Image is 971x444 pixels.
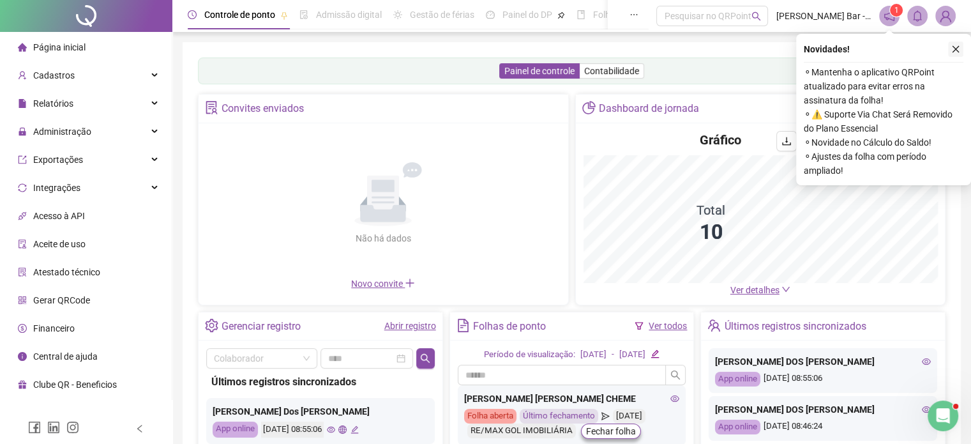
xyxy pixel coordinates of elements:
span: eye [670,394,679,403]
a: Ver todos [649,321,687,331]
div: App online [715,372,760,387]
span: facebook [28,421,41,434]
span: Painel de controle [504,66,575,76]
span: team [707,319,721,332]
span: Admissão digital [316,10,382,20]
div: Gerenciar registro [222,316,301,337]
span: api [18,211,27,220]
span: filter [635,321,644,330]
div: Folhas de ponto [473,316,546,337]
span: global [338,425,347,434]
span: sun [393,10,402,19]
span: export [18,155,27,164]
span: ⚬ Ajustes da folha com período ampliado! [804,149,963,178]
span: 1 [894,6,899,15]
span: plus [405,278,415,288]
div: Convites enviados [222,98,304,119]
span: file [18,99,27,108]
span: notification [884,10,895,22]
span: solution [205,101,218,114]
span: search [420,353,430,364]
span: Contabilidade [584,66,639,76]
span: dashboard [486,10,495,19]
span: Folha de pagamento [593,10,675,20]
span: Ver detalhes [730,285,779,295]
span: solution [18,268,27,277]
span: lock [18,127,27,136]
span: search [751,11,761,21]
span: qrcode [18,296,27,305]
span: Novo convite [351,279,415,289]
span: eye [922,357,931,366]
span: pushpin [557,11,565,19]
div: [DATE] 08:55:06 [715,372,931,387]
span: user-add [18,71,27,80]
div: [DATE] 08:55:06 [261,422,324,438]
div: - [612,348,614,362]
span: info-circle [18,352,27,361]
span: instagram [66,421,79,434]
h4: Gráfico [700,131,741,149]
button: Fechar folha [581,424,641,439]
span: down [781,285,790,294]
span: Atestado técnico [33,267,100,277]
span: file-text [456,319,470,332]
span: Relatórios [33,98,73,109]
span: Gestão de férias [410,10,474,20]
span: eye [327,425,335,434]
span: Financeiro [33,323,75,333]
span: file-done [299,10,308,19]
span: ⚬ ⚠️ Suporte Via Chat Será Removido do Plano Essencial [804,107,963,135]
span: Acesso à API [33,211,85,221]
div: Últimos registros sincronizados [725,316,866,337]
span: ellipsis [629,10,638,19]
span: Administração [33,126,91,137]
div: RE/MAX GOL IMOBILIÁRIA [467,424,576,438]
span: edit [651,349,659,358]
span: Clube QR - Beneficios [33,379,117,390]
span: Integrações [33,183,80,193]
div: Últimos registros sincronizados [211,374,430,390]
span: close [951,45,960,54]
span: Central de ajuda [33,351,98,362]
span: bell [912,10,923,22]
a: Ver detalhes down [730,285,790,295]
span: Aceite de uso [33,239,86,249]
span: linkedin [47,421,60,434]
span: eye [922,405,931,414]
span: search [670,370,681,380]
div: [PERSON_NAME] DOS [PERSON_NAME] [715,402,931,417]
span: send [601,409,610,424]
span: Controle de ponto [204,10,275,20]
span: pushpin [280,11,288,19]
div: [PERSON_NAME] DOS [PERSON_NAME] [715,355,931,369]
div: Folha aberta [464,409,516,424]
span: book [576,10,585,19]
span: sync [18,183,27,192]
span: Cadastros [33,70,75,80]
div: [PERSON_NAME] Dos [PERSON_NAME] [213,404,428,418]
span: edit [350,425,359,434]
span: ⚬ Mantenha o aplicativo QRPoint atualizado para evitar erros na assinatura da folha! [804,65,963,107]
span: home [18,43,27,52]
span: Fechar folha [586,424,636,438]
span: Gerar QRCode [33,295,90,305]
span: pie-chart [582,101,596,114]
span: Painel do DP [502,10,552,20]
span: [PERSON_NAME] Bar - [PERSON_NAME] [776,9,871,23]
span: ⚬ Novidade no Cálculo do Saldo! [804,135,963,149]
span: clock-circle [188,10,197,19]
div: [PERSON_NAME] [PERSON_NAME] CHEME [464,392,680,406]
img: 35140 [936,6,955,26]
div: [DATE] 08:46:24 [715,420,931,434]
span: Página inicial [33,42,86,52]
div: [DATE] [613,409,645,424]
span: left [135,424,144,433]
span: Novidades ! [804,42,850,56]
div: Não há dados [324,231,442,245]
div: Último fechamento [520,409,598,424]
div: Dashboard de jornada [599,98,699,119]
iframe: Intercom live chat [928,401,958,431]
span: audit [18,240,27,249]
span: gift [18,380,27,389]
